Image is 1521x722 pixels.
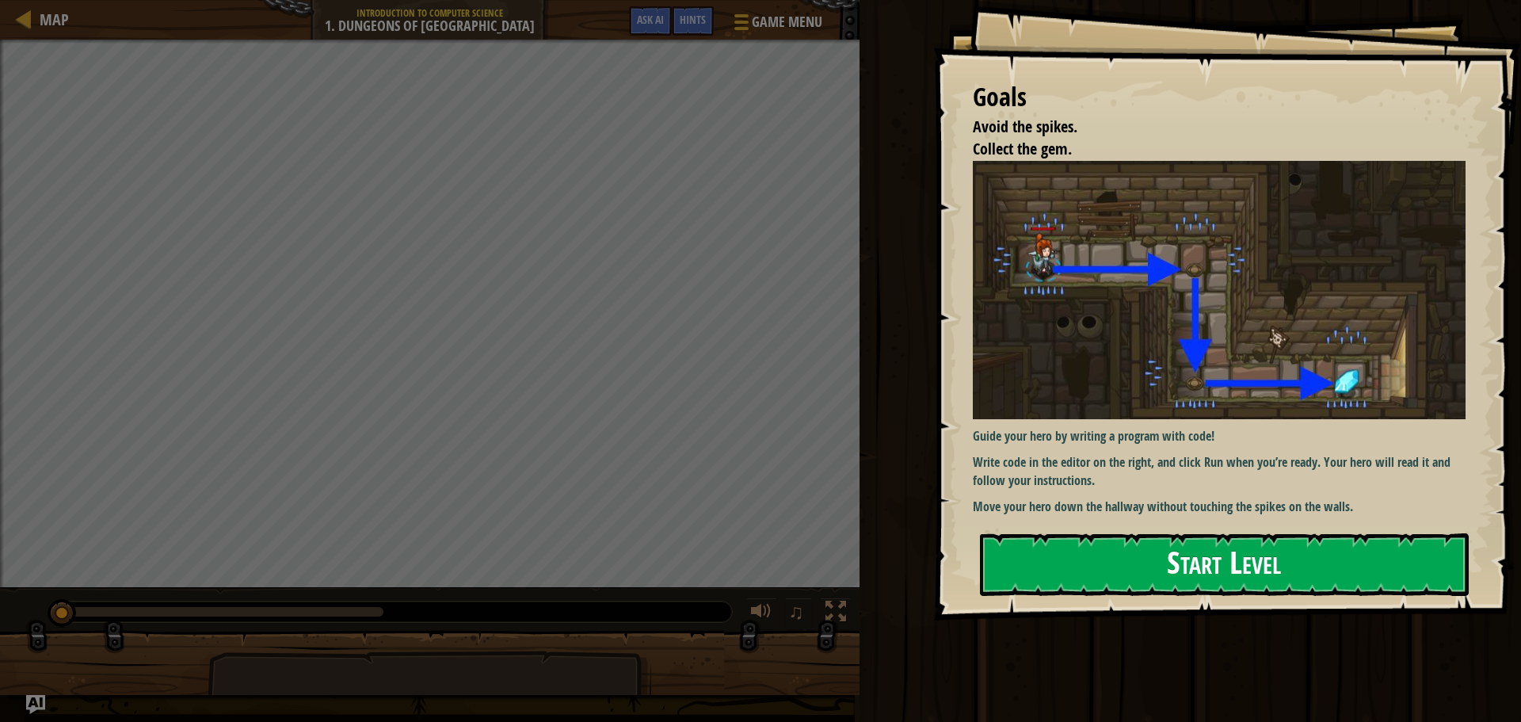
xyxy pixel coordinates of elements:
[973,427,1477,445] p: Guide your hero by writing a program with code!
[637,12,664,27] span: Ask AI
[40,9,69,30] span: Map
[680,12,706,27] span: Hints
[973,453,1477,490] p: Write code in the editor on the right, and click Run when you’re ready. Your hero will read it an...
[26,695,45,714] button: Ask AI
[973,116,1077,137] span: Avoid the spikes.
[973,79,1466,116] div: Goals
[980,533,1469,596] button: Start Level
[953,116,1462,139] li: Avoid the spikes.
[973,498,1477,516] p: Move your hero down the hallway without touching the spikes on the walls.
[722,6,832,44] button: Game Menu
[745,598,777,630] button: Adjust volume
[32,9,69,30] a: Map
[785,598,812,630] button: ♫
[788,600,804,624] span: ♫
[973,161,1477,419] img: Dungeons of kithgard
[752,12,822,32] span: Game Menu
[820,598,852,630] button: Toggle fullscreen
[953,138,1462,161] li: Collect the gem.
[973,138,1072,159] span: Collect the gem.
[629,6,672,36] button: Ask AI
